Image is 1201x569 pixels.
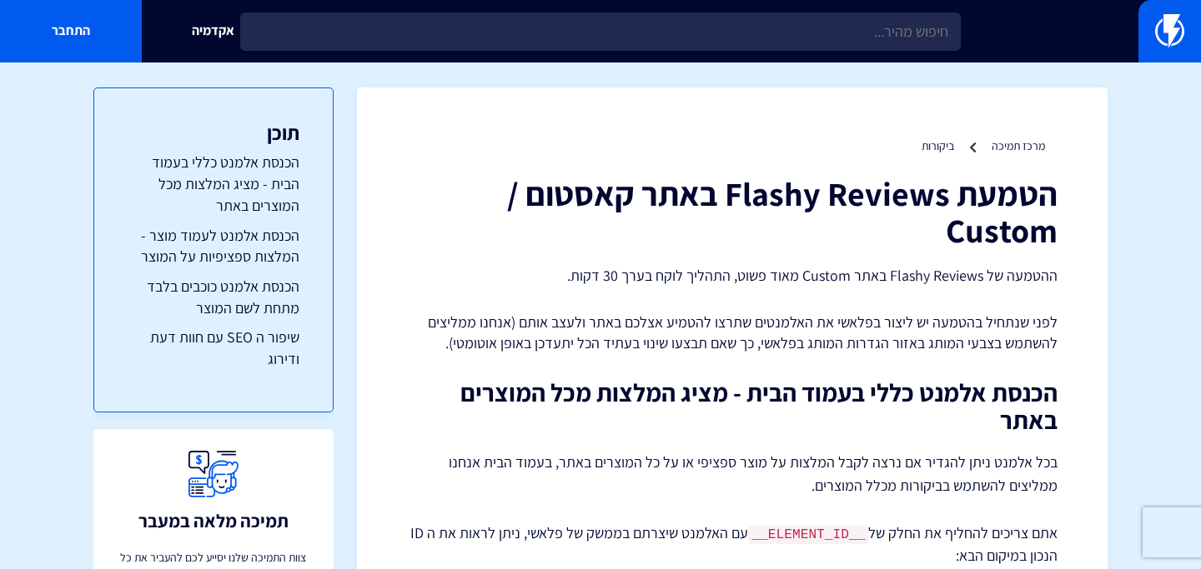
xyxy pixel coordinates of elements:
[128,122,299,143] h3: תוכן
[128,276,299,318] a: הכנסת אלמנט כוכבים בלבד מתחת לשם המוצר
[240,12,961,51] input: חיפוש מהיר...
[748,526,868,544] code: __ELEMENT_ID__
[138,511,289,531] h3: תמיכה מלאה במעבר
[922,138,954,153] a: ביקורות
[407,265,1058,287] p: ההטמעה של Flashy Reviews באתר Custom מאוד פשוט, התהליך לוקח בערך 30 דקות.
[992,138,1045,153] a: מרכז תמיכה
[407,175,1058,248] h1: הטמעת Flashy Reviews באתר קאסטום / Custom
[407,522,1058,567] p: אתם צריכים להחליף את החלק של עם האלמנט שיצרתם בממשק של פלאשי, ניתן לראות את ה ID הנכון במיקום הבא:
[128,327,299,369] a: שיפור ה SEO עם חוות דעת ודירוג
[128,152,299,216] a: הכנסת אלמנט כללי בעמוד הבית - מציג המלצות מכל המוצרים באתר
[128,225,299,267] a: הכנסת אלמנט לעמוד מוצר - המלצות ספציפיות על המוצר
[407,312,1058,354] p: לפני שנתחיל בהטמעה יש ליצור בפלאשי את האלמנטים שתרצו להטמיע אצלכם באתר ולעצב אותם (אנחנו ממליצים ...
[407,379,1058,434] h2: הכנסת אלמנט כללי בעמוד הבית - מציג המלצות מכל המוצרים באתר
[407,451,1058,497] p: בכל אלמנט ניתן להגדיר אם נרצה לקבל המלצות על מוצר ספציפי או על כל המוצרים באתר, בעמוד הבית אנחנו ...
